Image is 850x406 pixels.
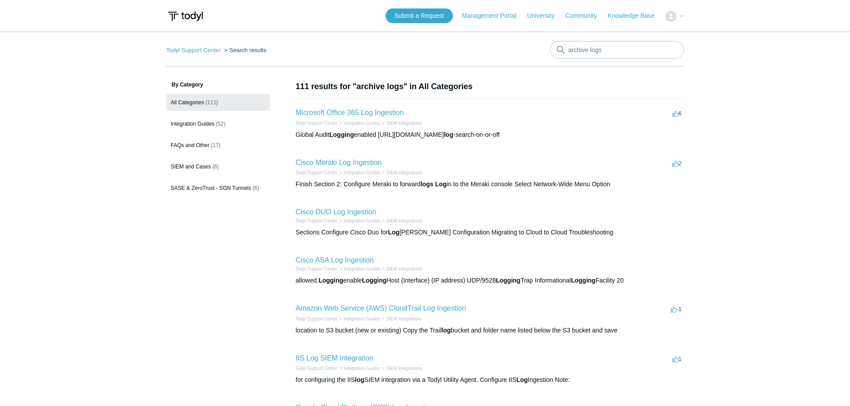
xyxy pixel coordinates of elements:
[206,99,218,106] span: (111)
[253,185,259,191] span: (6)
[296,316,338,322] li: Todyl Support Center
[386,170,422,175] a: SIEM Integrations
[216,121,225,127] span: (52)
[496,277,520,284] em: Logging
[344,170,380,175] a: Integration Guides
[380,316,422,322] li: SIEM Integrations
[421,180,434,188] em: logs
[444,131,453,138] em: log
[296,267,338,271] a: Todyl Support Center
[296,218,338,223] a: Todyl Support Center
[212,164,219,170] span: (6)
[386,267,422,271] a: SIEM Integrations
[296,304,466,312] a: Amazon Web Service (AWS) CloudTrail Log Ingestion
[441,327,451,334] em: log
[296,365,338,372] li: Todyl Support Center
[344,267,380,271] a: Integration Guides
[296,109,404,116] a: Microsoft Office 365 Log Ingestion
[550,41,684,59] input: Search
[671,306,682,312] span: -1
[296,256,374,264] a: Cisco ASA Log Ingestion
[386,121,422,126] a: SIEM Integrations
[344,121,380,126] a: Integration Guides
[337,266,380,272] li: Integration Guides
[166,47,221,53] a: Todyl Support Center
[296,316,338,321] a: Todyl Support Center
[166,137,270,154] a: FAQs and Other (17)
[571,277,595,284] em: Logging
[355,376,365,383] em: log
[329,131,354,138] em: Logging
[166,47,223,53] li: Todyl Support Center
[166,180,270,197] a: SASE & ZeroTrust - SGN Tunnels (6)
[296,208,377,216] a: Cisco DUO Log Ingestion
[672,356,681,362] span: 1
[166,158,270,175] a: SIEM and Cases (6)
[166,94,270,111] a: All Categories (111)
[337,120,380,127] li: Integration Guides
[344,316,380,321] a: Integration Guides
[319,277,343,284] em: Logging
[296,354,373,362] a: IIS Log SIEM Integration
[344,218,380,223] a: Integration Guides
[171,121,215,127] span: Integration Guides
[296,130,684,139] div: Global Audit enabled [URL][DOMAIN_NAME] -search-on-or-off
[166,81,270,89] h3: By Category
[171,99,204,106] span: All Categories
[296,81,684,93] h1: 111 results for "archive logs" in All Categories
[380,217,422,224] li: SIEM Integrations
[380,365,422,372] li: SIEM Integrations
[296,266,338,272] li: Todyl Support Center
[171,164,211,170] span: SIEM and Cases
[222,47,266,53] li: Search results
[462,11,525,21] a: Management Portal
[296,217,338,224] li: Todyl Support Center
[296,375,684,385] div: for configuring the IIS SIEM integration via a Todyl Utility Agent. Configure IIS Ingestion Note:
[296,169,338,176] li: Todyl Support Center
[296,170,338,175] a: Todyl Support Center
[296,120,338,127] li: Todyl Support Center
[380,266,422,272] li: SIEM Integrations
[344,366,380,371] a: Integration Guides
[166,8,204,25] img: Todyl Support Center Help Center home page
[296,121,338,126] a: Todyl Support Center
[672,160,681,167] span: 2
[435,180,447,188] em: Log
[386,316,422,321] a: SIEM Integrations
[296,159,382,166] a: Cisco Meraki Log Ingestion
[380,169,422,176] li: SIEM Integrations
[608,11,663,21] a: Knowledge Base
[296,228,684,237] div: Sections Configure Cisco Duo for [PERSON_NAME] Configuration Migrating to Cloud to Cloud Troubles...
[166,115,270,132] a: Integration Guides (52)
[388,229,400,236] em: Log
[362,277,386,284] em: Logging
[516,376,528,383] em: Log
[380,120,422,127] li: SIEM Integrations
[296,180,684,189] div: Finish Section 2: Configure Meraki to forward in to the Meraki console Select Network-Wide Menu O...
[296,276,684,285] div: allowed. enable Host (Interface) (IP address) UDP/9528 Trap Informational Facility 20
[527,11,563,21] a: University
[386,366,422,371] a: SIEM Integrations
[672,110,681,117] span: 6
[337,169,380,176] li: Integration Guides
[337,365,380,372] li: Integration Guides
[337,217,380,224] li: Integration Guides
[211,142,220,148] span: (17)
[296,326,684,335] div: location to S3 bucket (new or existing) Copy the Trail bucket and folder name listed below the S3...
[296,366,338,371] a: Todyl Support Center
[171,142,210,148] span: FAQs and Other
[386,8,453,23] a: Submit a Request
[171,185,251,191] span: SASE & ZeroTrust - SGN Tunnels
[337,316,380,322] li: Integration Guides
[386,218,422,223] a: SIEM Integrations
[565,11,606,21] a: Community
